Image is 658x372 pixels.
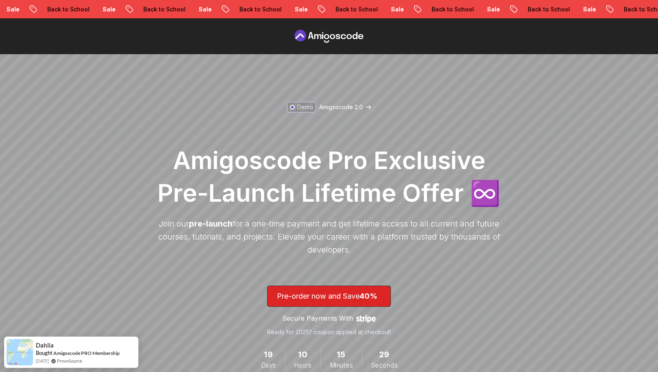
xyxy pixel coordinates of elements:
[277,291,381,302] p: Pre-order now and Save
[423,5,478,13] p: Back to School
[382,5,408,13] p: Sale
[282,313,353,323] p: Secure Payments With
[478,5,504,13] p: Sale
[337,348,346,361] span: 15 Minutes
[285,100,373,114] a: DemoAmigoscode 2.0
[53,350,120,356] a: Amigoscode PRO Membership
[263,348,272,361] span: 19 Days
[7,339,33,365] img: provesource social proof notification image
[231,5,286,13] p: Back to School
[189,219,232,229] span: pre-launch
[190,5,216,13] p: Sale
[267,328,391,336] p: Ready for 2025? coupon applied at checkout!
[154,217,504,256] p: Join our for a one-time payment and get lifetime access to all current and future courses, tutori...
[327,5,382,13] p: Back to School
[298,348,307,361] span: 10 Hours
[519,5,575,13] p: Back to School
[360,292,377,300] span: 40%
[94,5,120,13] p: Sale
[292,30,366,43] a: Pre Order page
[319,103,363,111] p: Amigoscode 2.0
[575,5,601,13] p: Sale
[371,361,397,370] span: Seconds
[267,286,391,336] a: lifetime-access
[57,357,82,364] a: ProveSource
[330,361,353,370] span: Minutes
[261,361,275,370] span: Days
[36,342,54,349] span: Dahlia
[154,144,504,209] h1: Amigoscode Pro Exclusive Pre-Launch Lifetime Offer ♾️
[39,5,94,13] p: Back to School
[135,5,190,13] p: Back to School
[36,357,49,364] span: [DATE]
[297,103,313,111] p: Demo
[286,5,312,13] p: Sale
[294,361,311,370] span: Hours
[379,348,389,361] span: 29 Seconds
[36,350,53,356] span: Bought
